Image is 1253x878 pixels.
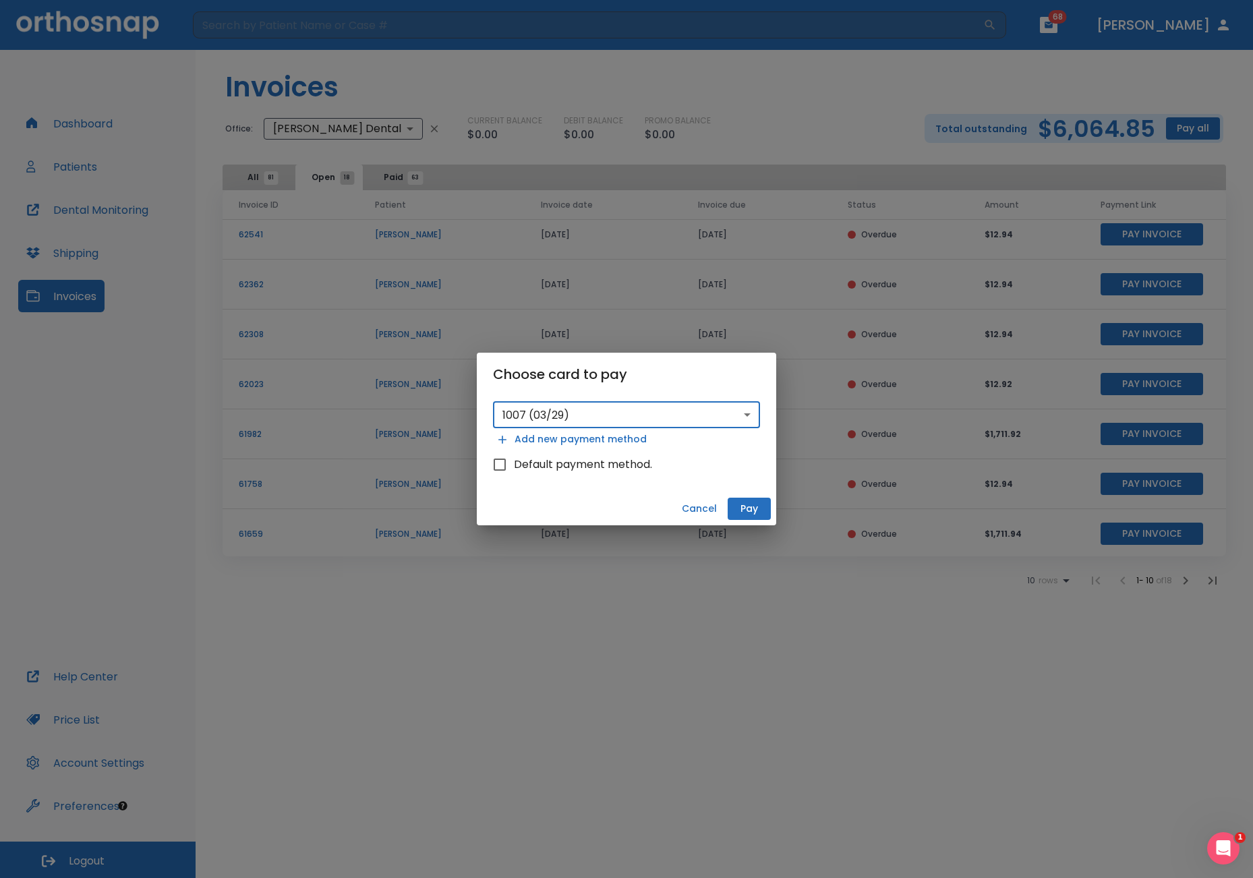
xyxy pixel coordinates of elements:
[493,428,652,450] button: Add new payment method
[514,457,652,473] span: Default payment method.
[1207,832,1240,865] iframe: Intercom live chat
[728,498,771,520] button: Pay
[676,498,722,520] button: Cancel
[1235,832,1246,843] span: 1
[477,353,776,396] h2: Choose card to pay
[493,401,760,428] div: 1007 (03/29)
